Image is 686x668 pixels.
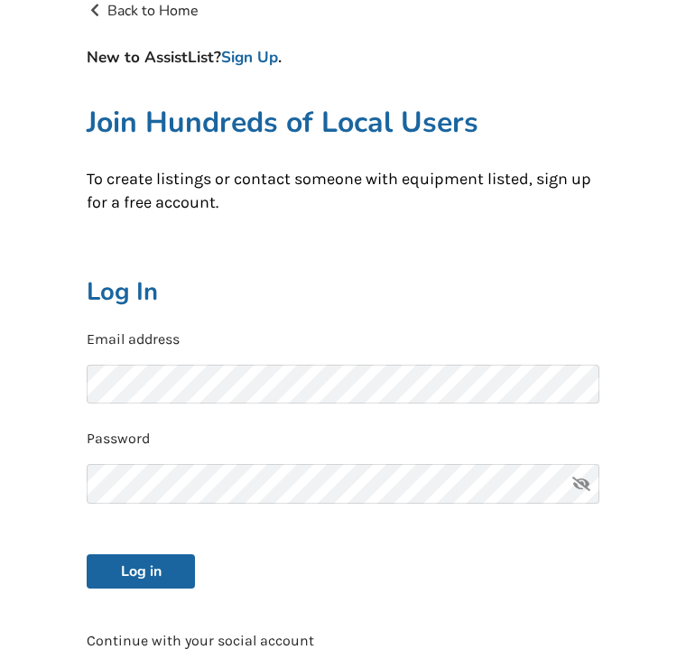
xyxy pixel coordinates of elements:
[221,47,278,68] a: Sign Up
[87,104,599,141] h1: Join Hundreds of Local Users
[87,429,599,450] p: Password
[87,276,599,308] h2: Log In
[87,554,195,589] button: Log in
[87,631,599,652] p: Continue with your social account
[87,168,599,214] p: To create listings or contact someone with equipment listed, sign up for a free account.
[87,1,199,21] a: Back to Home
[87,329,599,350] p: Email address
[87,48,599,68] h4: New to AssistList? .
